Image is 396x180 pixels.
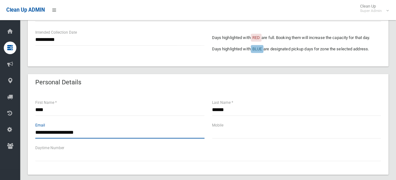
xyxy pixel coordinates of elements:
[252,47,262,51] span: BLUE
[212,34,381,42] p: Days highlighted with are full. Booking them will increase the capacity for that day.
[252,35,260,40] span: RED
[360,8,382,13] small: Super Admin
[212,45,381,53] p: Days highlighted with are designated pickup days for zone the selected address.
[28,76,89,88] header: Personal Details
[357,4,388,13] span: Clean Up
[6,7,45,13] span: Clean Up ADMIN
